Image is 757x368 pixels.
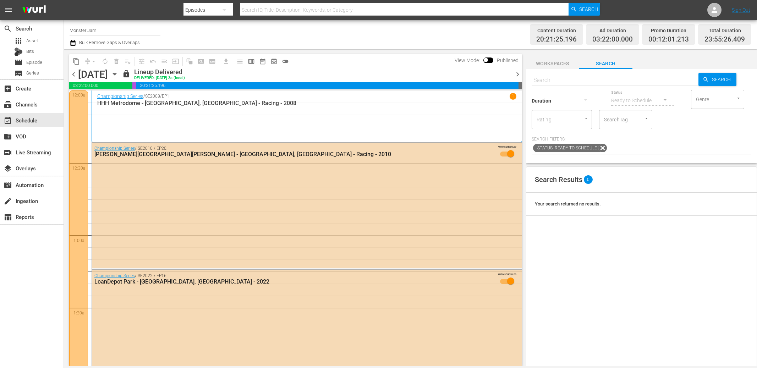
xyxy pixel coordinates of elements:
[122,56,133,67] span: Clear Lineup
[483,57,488,62] span: Toggle to switch from Published to Draft view.
[4,164,12,173] span: Overlays
[14,37,23,45] span: Asset
[643,115,650,122] button: Open
[526,59,579,68] span: Workspaces
[698,73,736,86] button: Search
[704,26,745,35] div: Total Duration
[4,181,12,190] span: Automation
[704,35,745,44] span: 23:55:26.409
[147,56,159,67] span: Revert to Primary Episode
[268,56,280,67] span: View Backup
[133,54,147,68] span: Customize Events
[134,76,185,81] div: DELIVERED: [DATE] 3a (local)
[73,58,80,65] span: content_copy
[94,278,480,285] div: LoanDepot Park - [GEOGRAPHIC_DATA], [GEOGRAPHIC_DATA] - 2022
[69,82,132,89] span: 03:22:00.000
[536,26,577,35] div: Content Duration
[82,56,99,67] span: Remove Gaps & Overlaps
[143,94,145,99] p: /
[195,56,207,67] span: Create Search Block
[4,148,12,157] span: Live Streaming
[97,100,516,106] p: HHH Metrodome - [GEOGRAPHIC_DATA], [GEOGRAPHIC_DATA] - Racing - 2008
[259,58,266,65] span: date_range_outlined
[4,100,12,109] span: Channels
[26,37,38,44] span: Asset
[26,70,39,77] span: Series
[592,35,633,44] span: 03:22:00.000
[735,95,742,101] button: Open
[14,58,23,67] span: Episode
[132,82,136,89] span: 00:12:01.213
[71,56,82,67] span: Copy Lineup
[111,56,122,67] span: Select an event to delete
[218,54,232,68] span: Download as CSV
[535,175,582,184] span: Search Results
[17,2,51,18] img: ans4CAIJ8jUAAAAAAAAAAAAAAAAAAAAAAAAgQb4GAAAAAAAAAAAAAAAAAAAAAAAAJMjXAAAAAAAAAAAAAAAAAAAAAAAAgAT5G...
[732,7,750,13] a: Sign Out
[280,56,291,67] span: 24 hours Lineup View is OFF
[134,68,185,76] div: Lineup Delivered
[248,58,255,65] span: calendar_view_week_outlined
[532,136,751,142] p: Search Filters:
[69,70,78,79] span: chevron_left
[498,145,516,148] span: AUTO-SCHEDULED
[122,70,131,78] span: lock
[162,94,169,99] p: EP1
[4,197,12,205] span: Ingestion
[535,201,601,207] span: Your search returned no results.
[145,94,162,99] p: SE2008 /
[519,82,522,89] span: 00:04:33.591
[584,175,593,184] span: 0
[94,151,480,158] div: [PERSON_NAME][GEOGRAPHIC_DATA][PERSON_NAME] - [GEOGRAPHIC_DATA], [GEOGRAPHIC_DATA] - Racing - 2010
[232,54,246,68] span: Day Calendar View
[257,56,268,67] span: Month Calendar View
[181,54,195,68] span: Refresh All Search Blocks
[14,69,23,78] span: Series
[78,68,108,80] div: [DATE]
[648,26,689,35] div: Promo Duration
[170,56,181,67] span: Update Metadata from Key Asset
[4,132,12,141] span: VOD
[579,3,598,16] span: Search
[207,56,218,67] span: Create Series Block
[94,146,480,158] div: / SE2010 / EP20:
[282,58,289,65] span: toggle_off
[94,273,135,278] a: Championship Series
[99,56,111,67] span: Loop Content
[611,90,674,110] div: Ready to Schedule
[270,58,278,65] span: preview_outlined
[583,115,589,122] button: Open
[648,35,689,44] span: 00:12:01.213
[498,273,516,276] span: AUTO-SCHEDULED
[536,35,577,44] span: 20:21:25.196
[4,24,12,33] span: Search
[4,6,13,14] span: menu
[569,3,600,16] button: Search
[14,48,23,56] div: Bits
[26,59,42,66] span: Episode
[4,213,12,221] span: Reports
[78,40,140,45] span: Bulk Remove Gaps & Overlaps
[493,57,522,63] span: Published
[709,73,736,86] span: Search
[136,82,519,89] span: 20:21:25.196
[97,93,143,99] a: Championship Series
[579,59,632,68] span: Search
[94,146,135,151] a: Championship Series
[512,94,514,99] p: 1
[246,56,257,67] span: Week Calendar View
[159,56,170,67] span: Fill episodes with ad slates
[26,48,34,55] span: Bits
[533,144,598,152] span: Status: Ready to Schedule
[451,57,483,63] span: View Mode:
[513,70,522,79] span: chevron_right
[4,116,12,125] span: Schedule
[4,84,12,93] span: Create
[94,273,480,285] div: / SE2022 / EP16:
[592,26,633,35] div: Ad Duration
